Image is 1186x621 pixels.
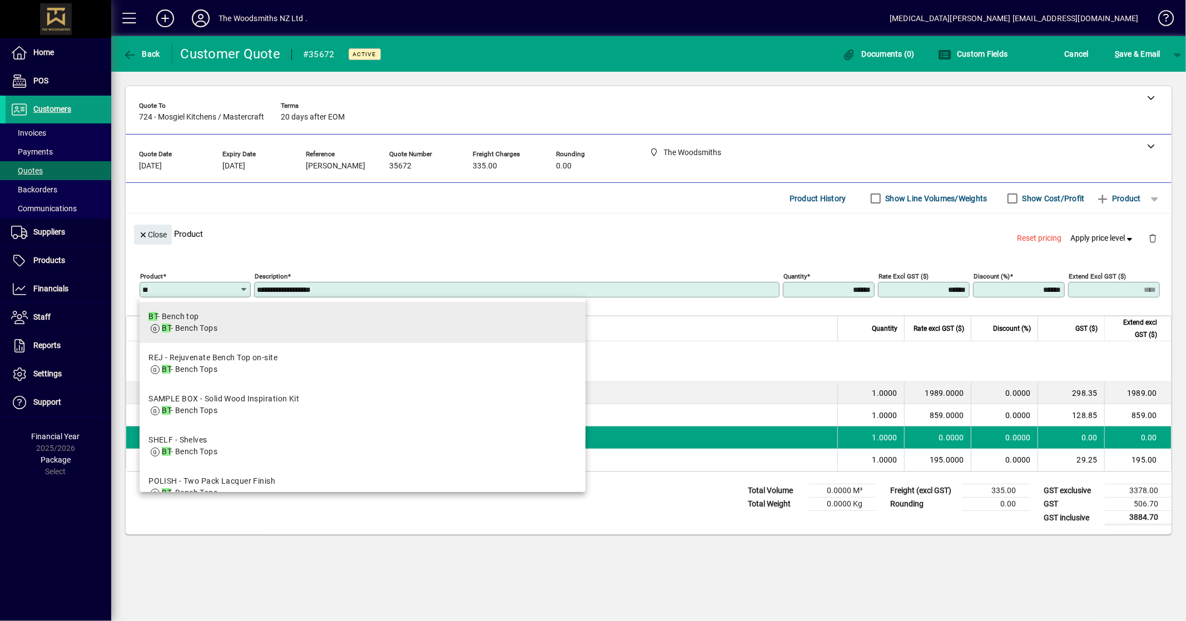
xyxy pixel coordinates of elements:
div: [MEDICAL_DATA][PERSON_NAME] [EMAIL_ADDRESS][DOMAIN_NAME] [890,9,1139,27]
td: Freight (excl GST) [885,484,962,498]
td: 0.00 [962,498,1029,511]
td: 0.00 [1038,426,1104,449]
span: Product [1096,190,1141,207]
span: 20 days after EOM [281,113,345,122]
div: REJ - Rejuvenate Bench Top on-site [148,352,277,364]
a: Home [6,39,111,67]
mat-option: BT - Bench top [140,302,585,343]
button: Profile [183,8,219,28]
a: Invoices [6,123,111,142]
td: 128.85 [1038,404,1104,426]
button: Cancel [1062,44,1092,64]
em: BT [148,312,157,321]
span: Reset pricing [1018,232,1062,244]
span: GST ($) [1075,322,1098,335]
td: 859.00 [1104,404,1171,426]
span: Quantity [872,322,897,335]
span: 1.0000 [872,410,898,421]
span: Quotes [11,166,43,175]
span: Support [33,398,61,406]
div: NZ [PERSON_NAME] Benchtops Resin Satin Finished [162,341,1171,381]
span: Reports [33,341,61,350]
button: Custom Fields [935,44,1011,64]
td: 298.35 [1038,382,1104,404]
td: GST exclusive [1038,484,1105,498]
td: 0.0000 Kg [809,498,876,511]
td: 195.00 [1104,449,1171,471]
mat-label: Product [140,272,163,280]
a: Support [6,389,111,416]
div: Customer Quote [181,45,281,63]
button: Reset pricing [1013,228,1066,249]
td: 29.25 [1038,449,1104,471]
a: Staff [6,304,111,331]
div: 195.0000 [911,454,964,465]
div: - Bench top [148,311,217,322]
mat-label: Extend excl GST ($) [1069,272,1126,280]
span: Home [33,48,54,57]
div: Product [126,213,1172,254]
span: Back [123,49,160,58]
span: Package [41,455,71,464]
app-page-header-button: Close [131,229,175,239]
span: 0.00 [556,162,572,171]
div: The Woodsmiths NZ Ltd . [219,9,307,27]
button: Save & Email [1109,44,1166,64]
td: GST inclusive [1038,511,1105,525]
mat-option: POLISH - Two Pack Lacquer Finish [140,466,585,508]
td: 0.0000 [971,382,1038,404]
em: BT [162,488,171,497]
em: BT [162,365,171,374]
span: Apply price level [1071,232,1135,244]
button: Close [134,225,172,245]
a: Settings [6,360,111,388]
button: Documents (0) [840,44,917,64]
span: 724 - Mosgiel Kitchens / Mastercraft [139,113,264,122]
mat-label: Discount (%) [974,272,1010,280]
td: Rounding [885,498,962,511]
span: Suppliers [33,227,65,236]
span: ave & Email [1115,45,1160,63]
td: GST [1038,498,1105,511]
button: Delete [1139,225,1166,251]
button: Add [147,8,183,28]
span: 1.0000 [872,432,898,443]
span: 1.0000 [872,454,898,465]
span: Rate excl GST ($) [914,322,964,335]
span: 1.0000 [872,387,898,399]
span: Staff [33,312,51,321]
mat-label: Quantity [783,272,807,280]
td: 506.70 [1105,498,1172,511]
span: Communications [11,204,77,213]
td: 0.0000 [971,404,1038,426]
div: 0.0000 [911,432,964,443]
button: Apply price level [1066,228,1140,249]
td: Total Volume [742,484,809,498]
label: Show Cost/Profit [1020,193,1085,204]
button: Product History [785,188,851,208]
td: 0.0000 [971,449,1038,471]
td: 0.00 [1104,426,1171,449]
app-page-header-button: Delete [1139,233,1166,243]
div: SAMPLE BOX - Solid Wood Inspiration Kit [148,393,299,405]
span: Settings [33,369,62,378]
span: Cancel [1065,45,1089,63]
span: Financials [33,284,68,293]
label: Show Line Volumes/Weights [884,193,987,204]
span: Product History [790,190,846,207]
em: BT [162,324,171,332]
mat-option: REJ - Rejuvenate Bench Top on-site [140,343,585,384]
span: [DATE] [222,162,245,171]
span: - Bench Tops [162,488,217,497]
a: Suppliers [6,218,111,246]
em: BT [162,406,171,415]
mat-option: SAMPLE BOX - Solid Wood Inspiration Kit [140,384,585,425]
a: Quotes [6,161,111,180]
td: 0.0000 [971,426,1038,449]
span: Backorders [11,185,57,194]
span: [DATE] [139,162,162,171]
span: Documents (0) [842,49,915,58]
span: 335.00 [473,162,497,171]
div: #35672 [303,46,335,63]
span: 35672 [389,162,411,171]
